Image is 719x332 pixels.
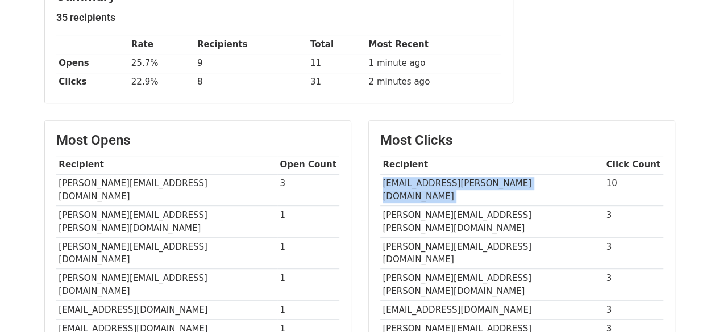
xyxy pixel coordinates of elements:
td: 1 minute ago [366,54,501,73]
th: Rate [128,35,194,54]
td: 9 [194,54,307,73]
th: Open Count [277,156,339,174]
td: 25.7% [128,54,194,73]
h3: Most Opens [56,132,339,149]
th: Opens [56,54,128,73]
iframe: Chat Widget [662,278,719,332]
h5: 35 recipients [56,11,501,24]
th: Total [307,35,366,54]
td: 2 minutes ago [366,73,501,91]
th: Clicks [56,73,128,91]
td: 3 [604,206,663,238]
td: [PERSON_NAME][EMAIL_ADDRESS][PERSON_NAME][DOMAIN_NAME] [380,269,604,301]
td: 31 [307,73,366,91]
th: Click Count [604,156,663,174]
th: Recipient [380,156,604,174]
td: 11 [307,54,366,73]
td: [PERSON_NAME][EMAIL_ADDRESS][PERSON_NAME][DOMAIN_NAME] [56,206,277,238]
h3: Most Clicks [380,132,663,149]
td: [EMAIL_ADDRESS][PERSON_NAME][DOMAIN_NAME] [380,174,604,206]
td: 10 [604,174,663,206]
td: [EMAIL_ADDRESS][DOMAIN_NAME] [56,301,277,320]
td: 8 [194,73,307,91]
td: 1 [277,269,339,301]
td: 3 [604,269,663,301]
td: 22.9% [128,73,194,91]
th: Recipients [194,35,307,54]
td: 1 [277,237,339,269]
td: 3 [277,174,339,206]
td: 1 [277,301,339,320]
td: 3 [604,237,663,269]
th: Recipient [56,156,277,174]
td: [PERSON_NAME][EMAIL_ADDRESS][DOMAIN_NAME] [380,237,604,269]
td: 3 [604,301,663,320]
td: [PERSON_NAME][EMAIL_ADDRESS][DOMAIN_NAME] [56,269,277,301]
td: [PERSON_NAME][EMAIL_ADDRESS][DOMAIN_NAME] [56,237,277,269]
td: 1 [277,206,339,238]
th: Most Recent [366,35,501,54]
td: [PERSON_NAME][EMAIL_ADDRESS][PERSON_NAME][DOMAIN_NAME] [380,206,604,238]
td: [EMAIL_ADDRESS][DOMAIN_NAME] [380,301,604,320]
td: [PERSON_NAME][EMAIL_ADDRESS][DOMAIN_NAME] [56,174,277,206]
